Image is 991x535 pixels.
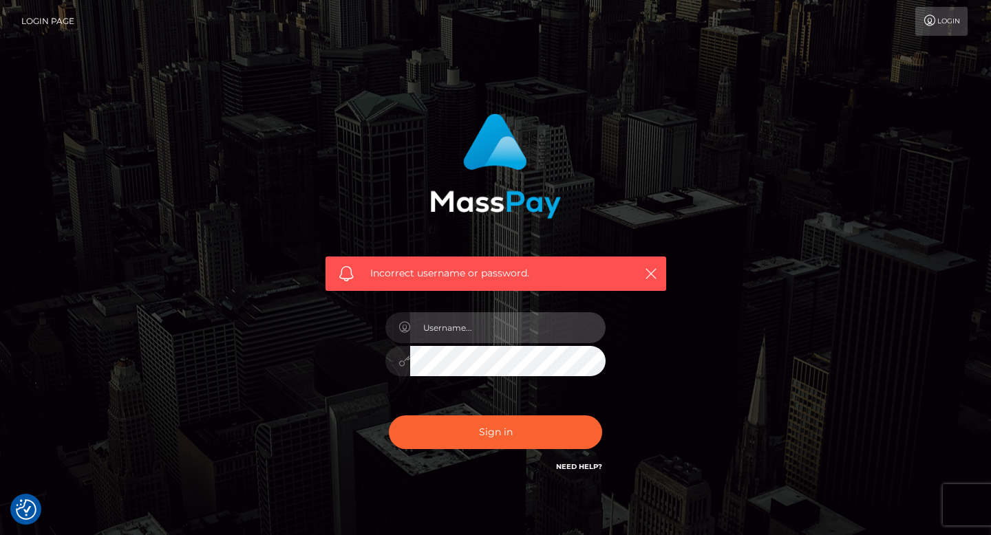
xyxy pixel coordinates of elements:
a: Login [915,7,968,36]
span: Incorrect username or password. [370,266,621,281]
img: MassPay Login [430,113,561,219]
button: Consent Preferences [16,499,36,520]
a: Login Page [21,7,74,36]
a: Need Help? [556,462,602,471]
button: Sign in [389,415,602,449]
input: Username... [410,312,606,343]
img: Revisit consent button [16,499,36,520]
